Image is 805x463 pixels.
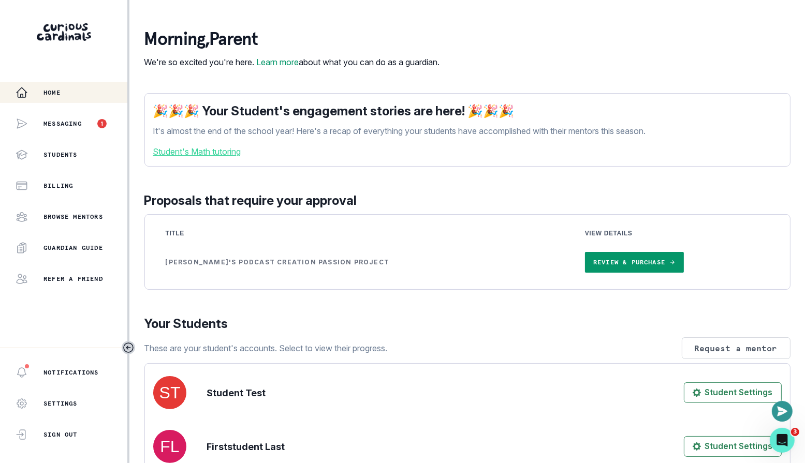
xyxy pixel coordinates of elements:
[682,337,791,359] button: Request a mentor
[144,56,440,68] p: We're so excited you're here. about what you can do as a guardian.
[144,191,791,210] p: Proposals that require your approval
[153,244,573,281] td: [PERSON_NAME]'s Podcast Creation Passion Project
[43,88,61,97] p: Home
[153,223,573,244] th: Title
[791,428,799,436] span: 3
[585,252,684,273] a: Review & Purchase
[43,368,99,377] p: Notifications
[153,145,782,158] a: Student's Math tutoring
[37,23,91,41] img: Curious Cardinals Logo
[207,386,266,400] p: Student Test
[573,223,782,244] th: View Details
[43,182,73,190] p: Billing
[144,342,388,354] p: These are your student's accounts. Select to view their progress.
[207,440,285,454] p: Firststudent Last
[153,102,782,121] p: 🎉🎉🎉 Your Student's engagement stories are here! 🎉🎉🎉
[144,29,440,50] p: morning , Parent
[122,341,135,354] button: Toggle sidebar
[43,120,82,128] p: Messaging
[153,125,782,137] p: It's almost the end of the school year! Here's a recap of everything your students have accomplis...
[43,275,103,283] p: Refer a friend
[684,436,782,457] button: Student Settings
[153,376,186,409] img: svg
[43,430,78,439] p: Sign Out
[770,428,795,453] iframe: Intercom live chat
[153,430,186,463] img: svg
[43,244,103,252] p: Guardian Guide
[43,151,78,159] p: Students
[772,401,793,422] button: Open or close messaging widget
[257,57,299,67] a: Learn more
[684,382,782,403] button: Student Settings
[43,213,103,221] p: Browse Mentors
[43,399,78,408] p: Settings
[101,121,103,126] p: 1
[144,315,791,333] p: Your Students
